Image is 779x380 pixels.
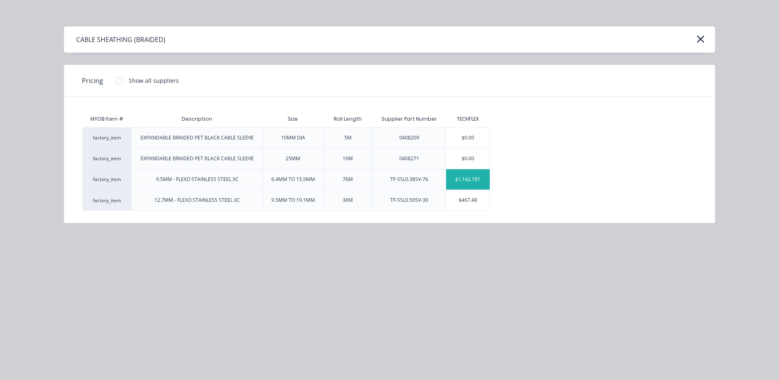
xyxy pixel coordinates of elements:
div: 6.4MM TO 15.9MM [271,176,315,183]
div: TF-SSL0.38SV-76 [390,176,428,183]
div: CABLE SHEATHING (BRAIDED) [76,35,165,44]
div: 0408209 [399,134,419,141]
div: 25MM [286,155,300,162]
div: Show all suppliers [129,76,179,85]
div: 9.5MM TO 19.1MM [271,197,315,204]
div: EXPANDABLE BRAIDED PET BLACK CABLE SLEEVE [141,155,254,162]
div: MYOB Item # [82,111,131,127]
div: 30M [343,197,353,204]
div: Supplier Part Number [375,109,443,129]
div: 0408271 [399,155,419,162]
div: factory_item [82,127,131,148]
div: $1,142.781 [446,169,490,190]
div: $0.00 [446,148,490,169]
div: factory_item [82,169,131,190]
div: $467.48 [446,190,490,210]
div: 5M [344,134,352,141]
div: Description [175,109,219,129]
div: TECHFLEX [457,115,479,123]
div: Size [281,109,304,129]
div: 12.7MM - FLEXO STAINLESS STEEL XC [154,197,240,204]
div: 10M [343,155,353,162]
div: Roll Length [327,109,368,129]
div: TF-SSL0.50SV-30 [390,197,428,204]
div: 9.5MM - FLEXO STAINLESS STEEL XC [156,176,239,183]
div: EXPANDABLE BRAIDED PET BLACK CABLE SLEEVE [141,134,254,141]
span: Pricing [82,76,103,86]
div: factory_item [82,190,131,211]
div: 10MM DIA [281,134,305,141]
div: 76M [343,176,353,183]
div: $0.00 [446,128,490,148]
div: factory_item [82,148,131,169]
